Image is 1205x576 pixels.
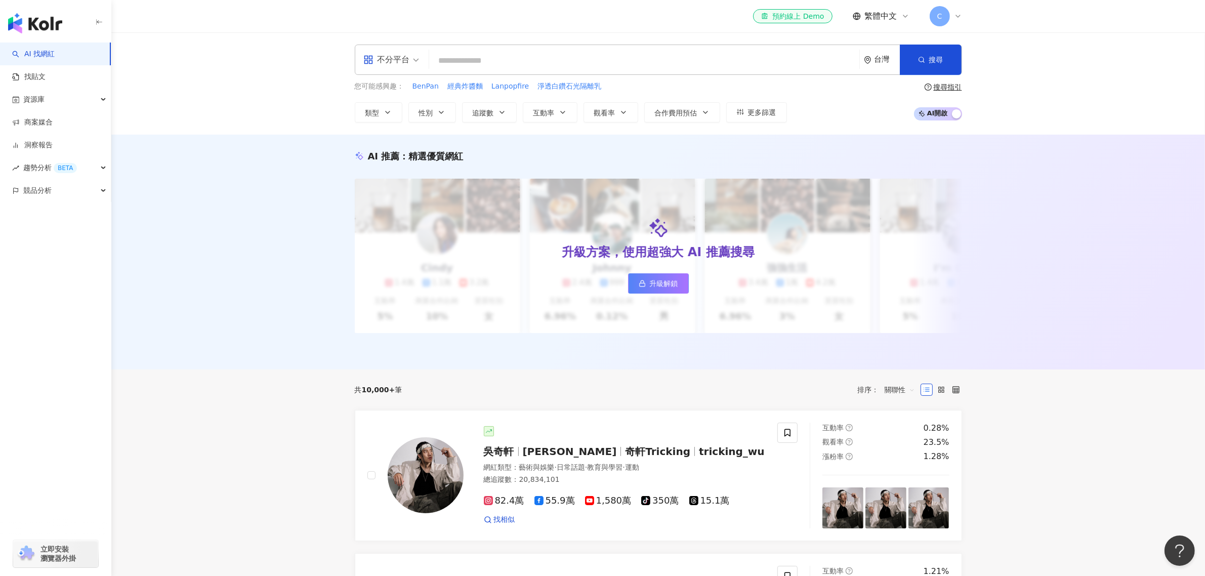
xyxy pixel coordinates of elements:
span: 搜尋 [929,56,943,64]
span: 運動 [625,463,639,471]
span: · [555,463,557,471]
a: searchAI 找網紅 [12,49,55,59]
span: 更多篩選 [748,108,776,116]
span: appstore [363,55,373,65]
a: 商案媒合 [12,117,53,128]
a: KOL Avatar吳奇軒[PERSON_NAME]奇軒Trickingtricking_wu網紅類型：藝術與娛樂·日常話題·教育與學習·運動總追蹤數：20,834,10182.4萬55.9萬1... [355,410,962,541]
span: 立即安裝 瀏覽器外掛 [40,545,76,563]
div: 台灣 [875,55,900,64]
a: 升級解鎖 [628,273,689,294]
span: 趨勢分析 [23,156,77,179]
span: 資源庫 [23,88,45,111]
span: 找相似 [494,515,515,525]
span: question-circle [846,438,853,445]
button: 觀看率 [584,102,638,122]
span: 10,000+ [362,386,395,394]
span: environment [864,56,871,64]
span: 藝術與娛樂 [519,463,555,471]
span: 350萬 [641,496,679,506]
span: Lanpopfire [491,81,529,92]
img: logo [8,13,62,33]
img: post-image [865,487,906,528]
span: question-circle [846,424,853,431]
img: chrome extension [16,546,36,562]
span: tricking_wu [699,445,765,458]
span: · [585,463,587,471]
span: 類型 [365,109,380,117]
span: 追蹤數 [473,109,494,117]
span: question-circle [846,567,853,574]
span: 觀看率 [822,438,844,446]
a: 預約線上 Demo [753,9,832,23]
button: 更多篩選 [726,102,787,122]
span: 互動率 [822,424,844,432]
span: 15.1萬 [689,496,730,506]
a: chrome extension立即安裝 瀏覽器外掛 [13,540,98,567]
div: 不分平台 [363,52,410,68]
div: 網紅類型 ： [484,463,766,473]
span: 合作費用預估 [655,109,697,117]
div: BETA [54,163,77,173]
span: 精選優質網紅 [408,151,463,161]
span: 觀看率 [594,109,615,117]
div: 預約線上 Demo [761,11,824,21]
span: 漲粉率 [822,452,844,461]
iframe: Help Scout Beacon - Open [1165,536,1195,566]
button: BenPan [412,81,439,92]
span: 淨透白鑽石光隔離乳 [537,81,601,92]
span: BenPan [412,81,439,92]
span: 互動率 [533,109,555,117]
span: 1,580萬 [585,496,632,506]
span: question-circle [846,453,853,460]
button: 合作費用預估 [644,102,720,122]
span: 互動率 [822,567,844,575]
span: 升級解鎖 [650,279,678,287]
span: C [937,11,942,22]
span: question-circle [925,84,932,91]
div: 排序： [858,382,921,398]
a: 找貼文 [12,72,46,82]
span: 日常話題 [557,463,585,471]
button: Lanpopfire [491,81,529,92]
span: · [622,463,625,471]
span: 您可能感興趣： [355,81,404,92]
div: AI 推薦 ： [368,150,464,162]
button: 經典炸醬麵 [447,81,483,92]
button: 類型 [355,102,402,122]
span: 55.9萬 [534,496,575,506]
span: 競品分析 [23,179,52,202]
span: [PERSON_NAME] [523,445,617,458]
div: 搜尋指引 [934,83,962,91]
div: 1.28% [924,451,949,462]
span: 吳奇軒 [484,445,514,458]
button: 追蹤數 [462,102,517,122]
img: post-image [822,487,863,528]
button: 互動率 [523,102,577,122]
span: 經典炸醬麵 [447,81,483,92]
span: 82.4萬 [484,496,524,506]
button: 淨透白鑽石光隔離乳 [537,81,602,92]
span: 繁體中文 [865,11,897,22]
span: 奇軒Tricking [625,445,690,458]
img: post-image [908,487,949,528]
span: 教育與學習 [587,463,622,471]
span: rise [12,164,19,172]
button: 性別 [408,102,456,122]
span: 性別 [419,109,433,117]
div: 23.5% [924,437,949,448]
button: 搜尋 [900,45,962,75]
div: 0.28% [924,423,949,434]
span: 關聯性 [885,382,915,398]
div: 總追蹤數 ： 20,834,101 [484,475,766,485]
img: KOL Avatar [388,437,464,513]
div: 共 筆 [355,386,402,394]
a: 找相似 [484,515,515,525]
a: 洞察報告 [12,140,53,150]
div: 升級方案，使用超強大 AI 推薦搜尋 [562,244,754,261]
